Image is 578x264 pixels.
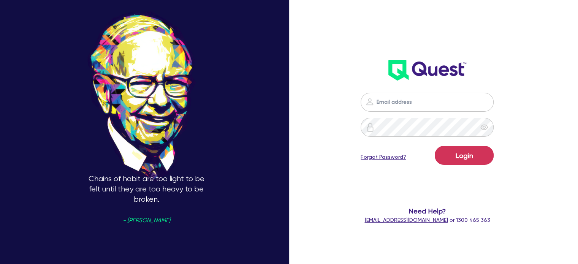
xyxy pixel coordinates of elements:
span: eye [480,123,488,131]
img: icon-password [365,97,374,106]
a: [EMAIL_ADDRESS][DOMAIN_NAME] [364,217,448,223]
input: Email address [361,93,494,112]
button: Login [435,146,494,165]
span: - [PERSON_NAME] [123,218,170,223]
img: icon-password [366,123,375,132]
a: Forgot Password? [361,153,406,161]
span: or 1300 465 363 [364,217,490,223]
span: Need Help? [352,206,502,216]
img: wH2k97JdezQIQAAAABJRU5ErkJggg== [388,60,466,81]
